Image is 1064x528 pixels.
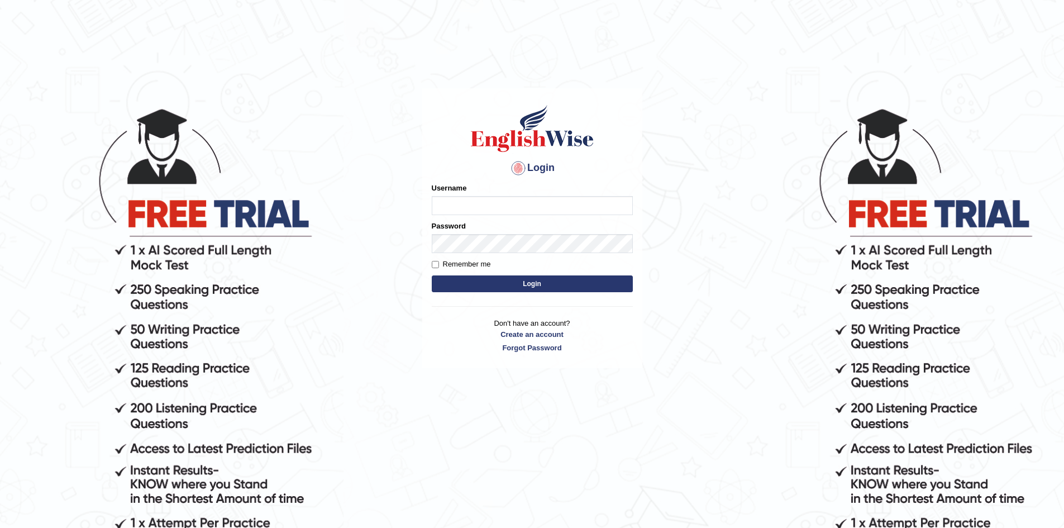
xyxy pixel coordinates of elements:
label: Username [432,183,467,193]
a: Create an account [432,329,633,340]
h4: Login [432,159,633,177]
a: Forgot Password [432,343,633,353]
p: Don't have an account? [432,318,633,353]
label: Remember me [432,259,491,270]
input: Remember me [432,261,439,268]
img: Logo of English Wise sign in for intelligent practice with AI [469,103,596,154]
button: Login [432,275,633,292]
label: Password [432,221,466,231]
